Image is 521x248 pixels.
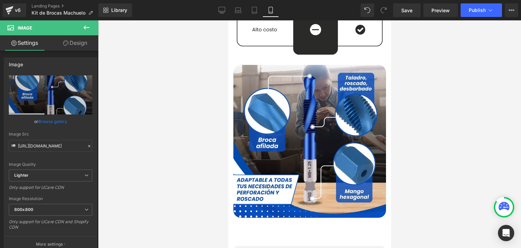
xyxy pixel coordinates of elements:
[9,132,92,137] div: Image Src
[263,3,279,17] a: Mobile
[18,25,32,31] span: Image
[431,7,450,14] span: Preview
[9,140,92,152] input: Link
[214,3,230,17] a: Desktop
[14,207,33,212] b: 800x800
[9,162,92,167] div: Image Quality
[361,3,374,17] button: Undo
[498,225,514,241] div: Open Intercom Messenger
[230,3,246,17] a: Laptop
[32,3,98,9] a: Landing Pages
[9,58,23,67] div: Image
[3,3,26,17] a: v6
[9,196,92,201] div: Image Resolution
[9,185,92,195] div: Only support for UCare CDN
[423,3,458,17] a: Preview
[505,3,518,17] button: More
[51,35,100,51] a: Design
[461,3,502,17] button: Publish
[246,3,263,17] a: Tablet
[14,173,28,178] b: Lighter
[32,10,85,16] span: Kit de Brocas Machuelo
[9,118,92,125] div: or
[401,7,412,14] span: Save
[377,3,390,17] button: Redo
[469,7,486,13] span: Publish
[111,7,127,13] span: Library
[9,219,92,234] div: Only support for UCare CDN and Shopify CDN
[38,116,67,127] a: Browse gallery
[98,3,132,17] a: New Library
[14,6,22,15] div: v6
[36,241,63,247] p: More settings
